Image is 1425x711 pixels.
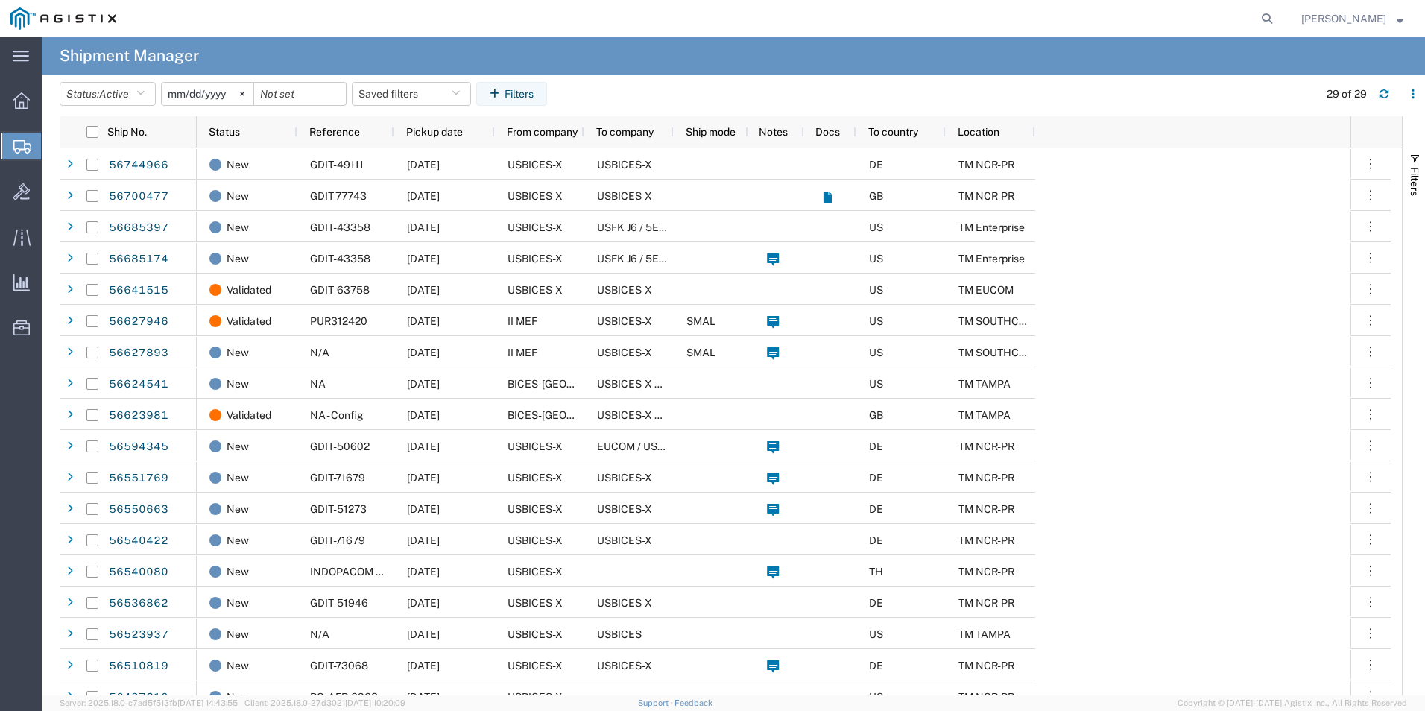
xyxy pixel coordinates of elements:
span: Server: 2025.18.0-c7ad5f513fb [60,698,238,707]
span: USBICES-X [597,190,652,202]
a: 56623981 [108,404,169,428]
span: DE [869,472,883,484]
span: New [227,525,249,556]
span: USFK J6 / 5EK325 KOAM [597,221,719,233]
span: TM NCR-PR [958,566,1014,578]
span: DE [869,534,883,546]
button: Filters [476,82,547,106]
span: To company [596,126,654,138]
span: GDIT-51273 [310,503,367,515]
span: GDIT-77743 [310,190,367,202]
button: [PERSON_NAME] [1301,10,1404,28]
span: GDIT-63758 [310,284,370,296]
span: 08/19/2025 [407,534,440,546]
a: 56551769 [108,467,169,490]
span: USBICES [597,628,642,640]
span: Nicholas Blandy [1301,10,1386,27]
span: USBICES-X [597,159,652,171]
span: Validated [227,399,271,431]
a: 56624541 [108,373,169,396]
span: USBICES-X Logistics [597,409,698,421]
span: New [227,587,249,619]
span: GDIT-50602 [310,440,370,452]
span: 08/19/2025 [407,597,440,609]
span: USBICES-X [508,597,563,609]
a: 56536862 [108,592,169,616]
span: GB [869,409,883,421]
span: TM NCR-PR [958,472,1014,484]
a: 56510819 [108,654,169,678]
span: TM NCR-PR [958,159,1014,171]
span: Validated [227,306,271,337]
span: 09/08/2025 [407,159,440,171]
span: New [227,556,249,587]
span: USBICES-X [508,159,563,171]
span: USBICES-X [597,315,652,327]
span: USBICES-X [508,534,563,546]
span: TM NCR-PR [958,660,1014,671]
button: Status:Active [60,82,156,106]
span: 08/27/2025 [407,409,440,421]
span: New [227,149,249,180]
span: DE [869,660,883,671]
span: N/A [310,628,329,640]
span: BICES-TAMPA [508,378,648,390]
span: USBICES-X Logistics [597,378,698,390]
span: TM Enterprise [958,221,1025,233]
span: INDOPACOM TEST [310,566,401,578]
span: II MEF [508,315,537,327]
span: DE [869,503,883,515]
span: PUR312420 [310,315,367,327]
span: 08/27/2025 [407,378,440,390]
span: New [227,368,249,399]
span: New [227,650,249,681]
span: USBICES-X [508,253,563,265]
span: Notes [759,126,788,138]
span: USBICES-X [597,597,652,609]
div: 29 of 29 [1327,86,1367,102]
a: 56523937 [108,623,169,647]
span: 08/27/2025 [407,315,440,327]
span: GDIT-49111 [310,159,364,171]
span: NA - Config [310,409,364,421]
a: 56497210 [108,686,169,710]
span: USBICES-X [508,284,563,296]
span: USBICES-X [597,503,652,515]
span: TM Enterprise [958,253,1025,265]
span: 08/22/2025 [407,566,440,578]
span: Active [99,88,129,100]
span: GDIT-71679 [310,534,365,546]
a: Feedback [674,698,712,707]
span: US [869,221,883,233]
span: Validated [227,274,271,306]
input: Not set [254,83,346,105]
span: US [869,253,883,265]
span: USBICES-X [597,284,652,296]
span: USBICES-X [508,503,563,515]
span: GDIT-51946 [310,597,368,609]
span: USBICES-X [508,440,563,452]
span: USBICES-X [508,660,563,671]
span: TM NCR-PR [958,440,1014,452]
span: New [227,619,249,650]
span: NA [310,378,326,390]
a: 56627946 [108,310,169,334]
a: 56550663 [108,498,169,522]
span: Client: 2025.18.0-27d3021 [244,698,405,707]
span: New [227,431,249,462]
span: TM NCR-PR [958,597,1014,609]
span: USBICES-X [508,566,563,578]
span: US [869,378,883,390]
span: N/A [310,347,329,358]
span: 08/29/2025 [407,284,440,296]
a: 56685397 [108,216,169,240]
a: 56700477 [108,185,169,209]
span: GDIT-73068 [310,660,368,671]
span: Filters [1409,167,1421,196]
span: TM TAMPA [958,628,1011,640]
a: 56685174 [108,247,169,271]
span: TH [869,566,883,578]
span: EUCOM / USAREUR [597,440,692,452]
span: 09/08/2025 [407,190,440,202]
span: DE [869,159,883,171]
